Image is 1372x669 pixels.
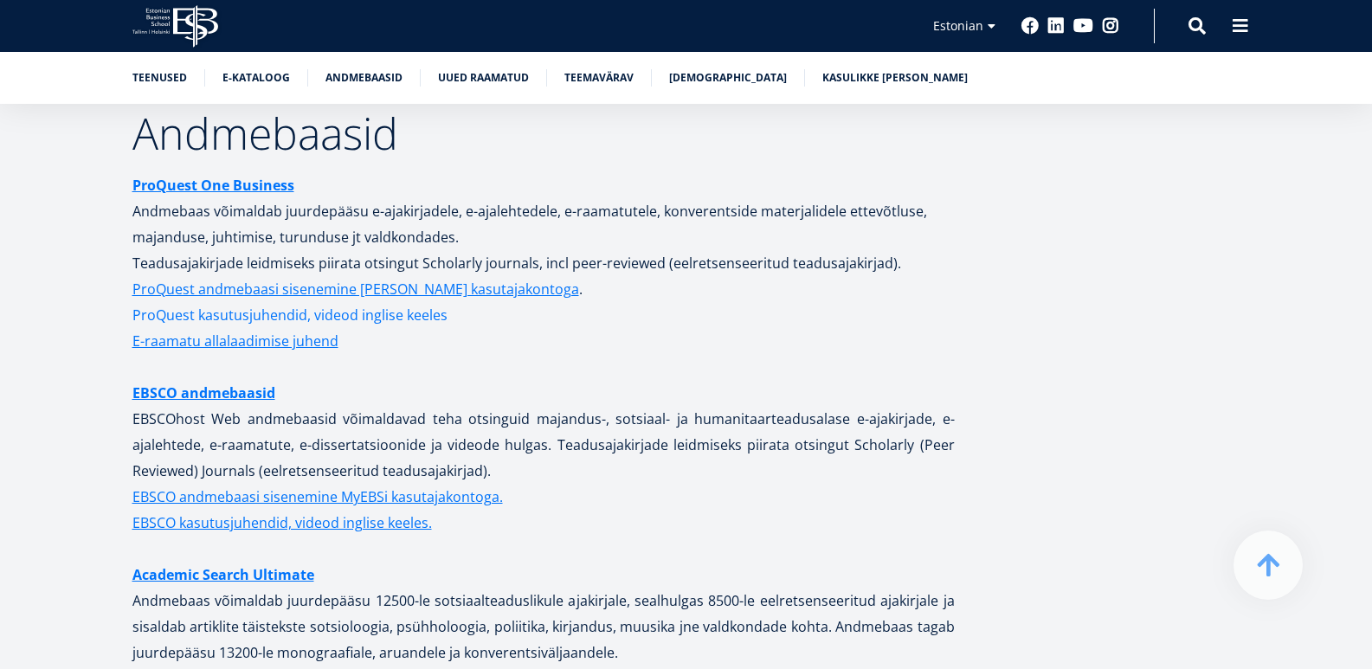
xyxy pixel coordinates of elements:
a: E-raamatu allalaadimise juhend [132,328,338,354]
p: . [132,276,955,302]
a: Academic Search Ultimate [132,562,314,588]
p: EBSCOhost Web andmebaasid võimaldavad teha otsinguid majandus-, sotsiaal- ja humanitaarteadusalas... [132,380,955,536]
a: EBSCO andmebaasi sisenemine MyEBSi kasutajakontoga. [132,484,503,510]
a: Teemavärav [564,69,634,87]
a: Teenused [132,69,187,87]
a: Instagram [1102,17,1119,35]
a: [DEMOGRAPHIC_DATA] [669,69,787,87]
a: EBSCO andmebaasid [132,380,275,406]
p: Andmebaas võimaldab juurdepääsu e-ajakirjadele, e-ajalehtedele, e-raamatutele, konverentside mate... [132,172,955,276]
a: Linkedin [1047,17,1065,35]
a: Facebook [1021,17,1039,35]
a: EBSCO kasutusjuhendid, videod inglise keeles. [132,510,432,536]
a: ProQuest kasutusjuhendid, videod inglise keeles [132,302,448,328]
a: Andmebaasid [325,69,403,87]
a: Youtube [1073,17,1093,35]
strong: ProQuest One Business [132,176,294,195]
p: Andmebaas võimaldab juurdepääsu 12500-le sotsiaalteaduslikule ajakirjale, sealhulgas 8500-le eelr... [132,562,955,666]
a: Uued raamatud [438,69,529,87]
a: ProQuest One Business [132,172,294,198]
a: E-kataloog [222,69,290,87]
a: ProQuest andmebaasi sisenemine [PERSON_NAME] kasutajakontoga [132,276,579,302]
a: Kasulikke [PERSON_NAME] [822,69,968,87]
h2: Andmebaasid [132,112,955,155]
